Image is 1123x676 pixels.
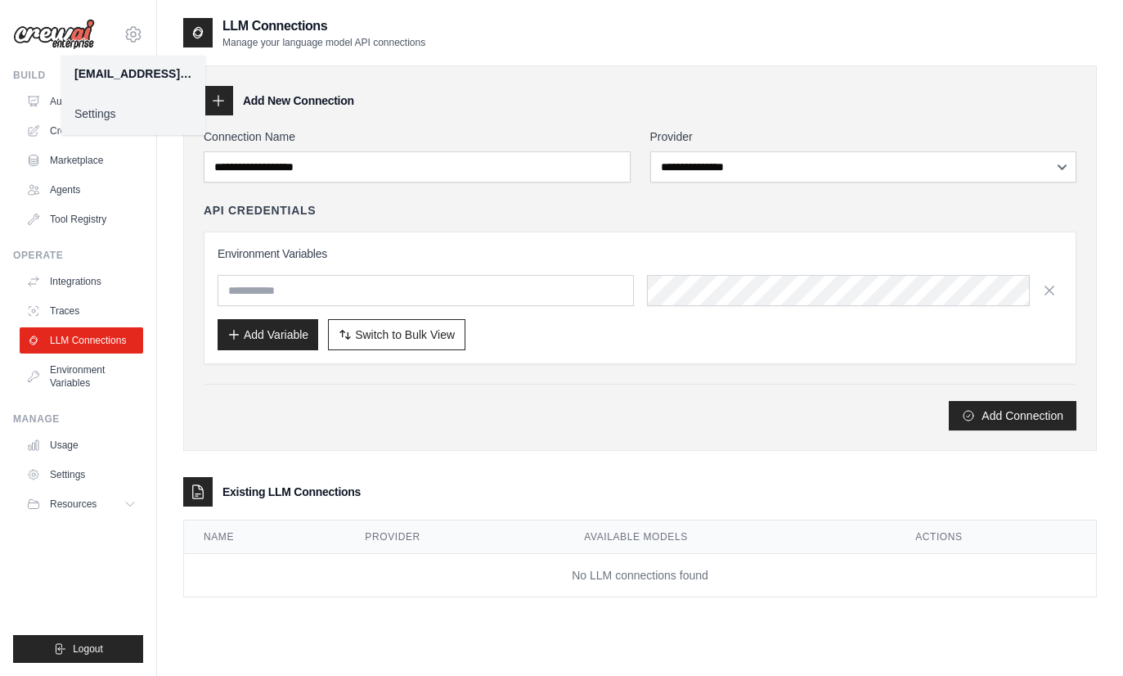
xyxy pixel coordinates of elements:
img: Logo [13,19,95,50]
a: Usage [20,432,143,458]
a: Crew Studio [20,118,143,144]
button: Switch to Bulk View [328,319,465,350]
a: Environment Variables [20,357,143,396]
a: Automations [20,88,143,115]
a: Tool Registry [20,206,143,232]
label: Provider [650,128,1077,145]
a: Agents [20,177,143,203]
label: Connection Name [204,128,631,145]
div: Operate [13,249,143,262]
span: Switch to Bulk View [355,327,455,343]
a: Marketplace [20,147,143,174]
span: Resources [50,498,97,511]
h2: LLM Connections [222,16,425,36]
td: No LLM connections found [184,554,1096,597]
div: Manage [13,412,143,426]
a: Integrations [20,268,143,295]
a: LLM Connections [20,327,143,354]
th: Name [184,521,345,554]
a: Settings [61,99,205,128]
th: Actions [896,521,1096,554]
div: Build [13,69,143,82]
th: Provider [345,521,564,554]
h4: API Credentials [204,202,316,219]
th: Available Models [564,521,896,554]
div: [EMAIL_ADDRESS][DOMAIN_NAME] [74,65,192,82]
button: Add Variable [218,319,318,350]
p: Manage your language model API connections [222,36,425,49]
h3: Add New Connection [243,92,354,109]
a: Traces [20,298,143,324]
h3: Existing LLM Connections [222,484,361,500]
a: Settings [20,462,143,488]
button: Resources [20,491,143,517]
button: Logout [13,635,143,663]
h3: Environment Variables [218,246,1062,262]
button: Add Connection [949,401,1076,430]
span: Logout [73,642,103,656]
